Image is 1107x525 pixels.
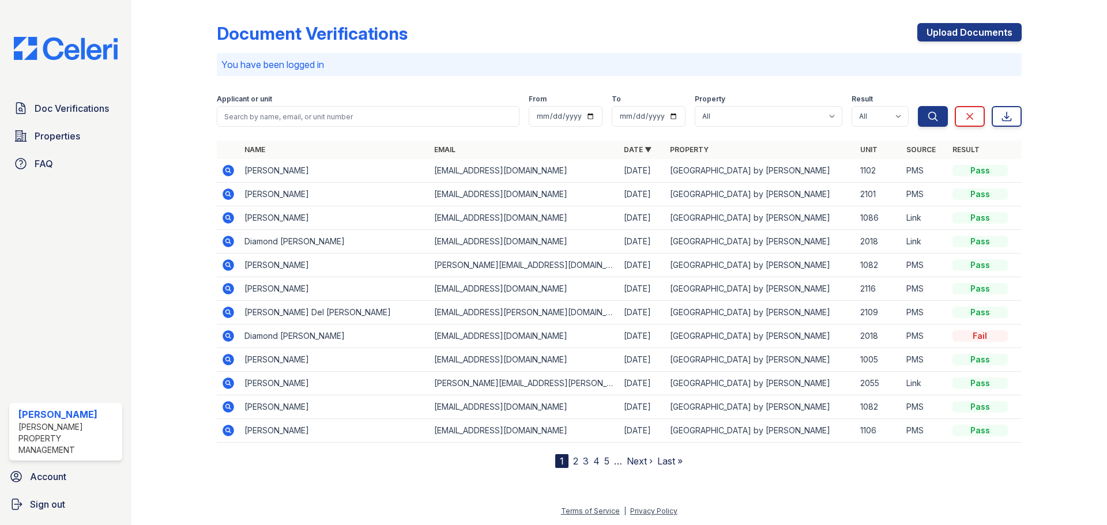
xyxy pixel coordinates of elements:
a: Source [906,145,936,154]
td: 2055 [856,372,902,395]
a: Account [5,465,127,488]
td: [DATE] [619,230,665,254]
div: 1 [555,454,568,468]
a: FAQ [9,152,122,175]
div: | [624,507,626,515]
a: Unit [860,145,878,154]
td: [PERSON_NAME] [240,254,430,277]
div: Pass [952,188,1008,200]
label: Result [852,95,873,104]
td: PMS [902,159,948,183]
td: [GEOGRAPHIC_DATA] by [PERSON_NAME] [665,324,855,348]
td: Link [902,230,948,254]
a: 5 [604,455,609,467]
td: [EMAIL_ADDRESS][DOMAIN_NAME] [430,324,619,348]
td: [GEOGRAPHIC_DATA] by [PERSON_NAME] [665,254,855,277]
span: Properties [35,129,80,143]
label: To [612,95,621,104]
span: Sign out [30,497,65,511]
div: Pass [952,236,1008,247]
td: [DATE] [619,324,665,348]
td: Link [902,206,948,230]
td: [DATE] [619,254,665,277]
td: [DATE] [619,301,665,324]
a: 2 [573,455,578,467]
td: PMS [902,419,948,443]
input: Search by name, email, or unit number [217,106,519,127]
td: [DATE] [619,183,665,206]
a: Date ▼ [624,145,652,154]
td: 2018 [856,230,902,254]
div: Pass [952,165,1008,176]
td: [DATE] [619,419,665,443]
td: [GEOGRAPHIC_DATA] by [PERSON_NAME] [665,348,855,372]
td: [GEOGRAPHIC_DATA] by [PERSON_NAME] [665,183,855,206]
td: 1086 [856,206,902,230]
a: 4 [593,455,600,467]
td: [DATE] [619,159,665,183]
td: [EMAIL_ADDRESS][DOMAIN_NAME] [430,277,619,301]
td: [PERSON_NAME] [240,372,430,395]
label: From [529,95,547,104]
a: Sign out [5,493,127,516]
div: [PERSON_NAME] Property Management [18,421,118,456]
td: PMS [902,277,948,301]
td: [PERSON_NAME] [240,206,430,230]
td: [DATE] [619,395,665,419]
div: [PERSON_NAME] [18,407,118,421]
td: Link [902,372,948,395]
div: Pass [952,377,1008,389]
td: 1106 [856,419,902,443]
td: [EMAIL_ADDRESS][DOMAIN_NAME] [430,183,619,206]
td: 2018 [856,324,902,348]
a: Next › [627,455,653,467]
td: [EMAIL_ADDRESS][DOMAIN_NAME] [430,206,619,230]
td: [PERSON_NAME][EMAIL_ADDRESS][DOMAIN_NAME] [430,254,619,277]
div: Document Verifications [217,23,408,44]
div: Pass [952,401,1008,413]
a: Upload Documents [917,23,1022,41]
label: Applicant or unit [217,95,272,104]
div: Fail [952,330,1008,342]
div: Pass [952,307,1008,318]
td: [GEOGRAPHIC_DATA] by [PERSON_NAME] [665,277,855,301]
a: Last » [657,455,683,467]
div: Pass [952,425,1008,436]
td: [PERSON_NAME] [240,277,430,301]
img: CE_Logo_Blue-a8612792a0a2168367f1c8372b55b34899dd931a85d93a1a3d3e32e68fde9ad4.png [5,37,127,60]
td: [DATE] [619,348,665,372]
td: PMS [902,183,948,206]
div: Pass [952,212,1008,224]
td: 2116 [856,277,902,301]
td: [GEOGRAPHIC_DATA] by [PERSON_NAME] [665,372,855,395]
a: Email [434,145,455,154]
a: 3 [583,455,589,467]
td: [GEOGRAPHIC_DATA] by [PERSON_NAME] [665,230,855,254]
td: 1005 [856,348,902,372]
td: 1082 [856,395,902,419]
span: … [614,454,622,468]
td: [PERSON_NAME] [240,159,430,183]
a: Result [952,145,980,154]
td: [EMAIL_ADDRESS][DOMAIN_NAME] [430,419,619,443]
td: Diamond [PERSON_NAME] [240,230,430,254]
td: 1102 [856,159,902,183]
td: PMS [902,324,948,348]
td: [GEOGRAPHIC_DATA] by [PERSON_NAME] [665,159,855,183]
td: 1082 [856,254,902,277]
td: [GEOGRAPHIC_DATA] by [PERSON_NAME] [665,301,855,324]
p: You have been logged in [221,58,1017,71]
td: PMS [902,254,948,277]
td: [EMAIL_ADDRESS][PERSON_NAME][DOMAIN_NAME] [430,301,619,324]
td: [PERSON_NAME][EMAIL_ADDRESS][PERSON_NAME][DOMAIN_NAME] [430,372,619,395]
td: [EMAIL_ADDRESS][DOMAIN_NAME] [430,159,619,183]
td: [PERSON_NAME] [240,348,430,372]
td: 2109 [856,301,902,324]
td: PMS [902,301,948,324]
a: Name [244,145,265,154]
a: Privacy Policy [630,507,677,515]
td: [PERSON_NAME] [240,395,430,419]
td: [GEOGRAPHIC_DATA] by [PERSON_NAME] [665,419,855,443]
a: Terms of Service [561,507,620,515]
